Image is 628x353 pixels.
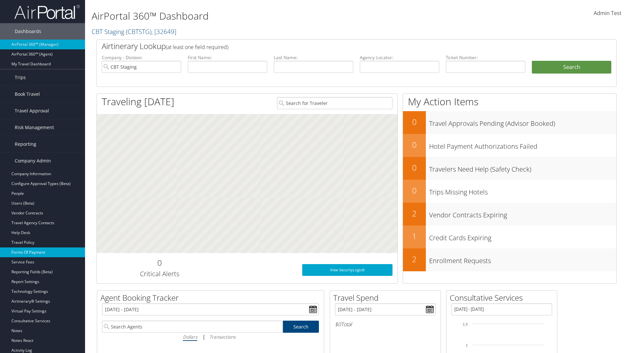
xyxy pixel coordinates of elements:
[360,54,439,61] label: Agency Locator:
[594,3,621,24] a: Admin Test
[100,292,324,303] h2: Agent Booking Tracker
[403,157,616,180] a: 0Travelers Need Help (Safety Check)
[466,343,468,347] tspan: 1
[532,61,611,74] button: Search
[403,139,426,150] h2: 0
[274,54,353,61] label: Last Name:
[335,321,436,328] h6: Total
[102,95,174,109] h1: Traveling [DATE]
[403,116,426,127] h2: 0
[403,185,426,196] h2: 0
[446,54,525,61] label: Ticket Number:
[429,161,616,174] h3: Travelers Need Help (Safety Check)
[151,27,176,36] span: , [ 32649 ]
[429,116,616,128] h3: Travel Approvals Pending (Advisor Booked)
[403,231,426,242] h2: 1
[429,253,616,265] h3: Enrollment Requests
[403,203,616,226] a: 2Vendor Contracts Expiring
[102,333,319,341] div: |
[92,9,445,23] h1: AirPortal 360™ Dashboard
[403,95,616,109] h1: My Action Items
[102,54,181,61] label: Company - Division:
[92,27,176,36] a: CBT Staging
[429,139,616,151] h3: Hotel Payment Authorizations Failed
[102,269,217,278] h3: Critical Alerts
[183,334,197,340] i: Dollars
[102,321,283,333] input: Search Agents
[403,162,426,173] h2: 0
[15,119,54,136] span: Risk Management
[403,111,616,134] a: 0Travel Approvals Pending (Advisor Booked)
[403,180,616,203] a: 0Trips Missing Hotels
[166,43,228,51] span: (at least one field required)
[429,230,616,243] h3: Credit Cards Expiring
[15,69,26,86] span: Trips
[188,54,267,61] label: First Name:
[302,264,392,276] a: View SecurityLogic®
[209,334,235,340] i: Transactions
[15,86,40,102] span: Book Travel
[429,207,616,220] h3: Vendor Contracts Expiring
[594,9,621,17] span: Admin Test
[333,292,441,303] h2: Travel Spend
[429,184,616,197] h3: Trips Missing Hotels
[14,4,80,20] img: airportal-logo.png
[403,134,616,157] a: 0Hotel Payment Authorizations Failed
[450,292,557,303] h2: Consultative Services
[283,321,319,333] a: Search
[403,208,426,219] h2: 2
[15,153,51,169] span: Company Admin
[277,97,392,109] input: Search for Traveler
[102,257,217,268] h2: 0
[15,23,41,40] span: Dashboards
[403,248,616,271] a: 2Enrollment Requests
[126,27,151,36] span: ( CBTSTG )
[335,321,341,328] span: $0
[102,41,568,52] h2: Airtinerary Lookup
[403,226,616,248] a: 1Credit Cards Expiring
[15,103,49,119] span: Travel Approval
[463,322,468,326] tspan: 1.5
[15,136,36,152] span: Reporting
[403,254,426,265] h2: 2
